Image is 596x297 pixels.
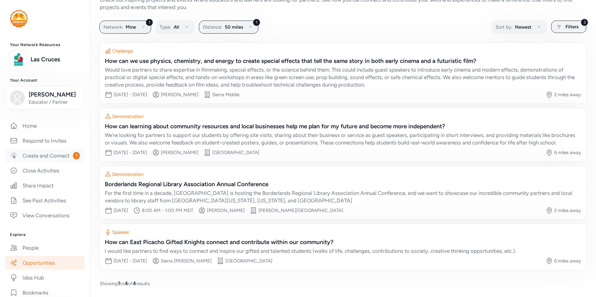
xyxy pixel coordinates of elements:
[554,149,581,156] div: 6 miles away
[105,122,581,131] div: How can learning about community resources and local businesses help me plan for my future and be...
[161,149,199,156] div: [PERSON_NAME]
[12,53,25,66] img: logo
[5,119,85,133] a: Home
[207,207,245,214] div: [PERSON_NAME]
[492,21,547,34] button: Sort by:Newest
[5,179,85,192] a: Share Impact
[5,209,85,222] a: View Conversations
[10,78,80,83] h3: Your Account
[146,19,153,26] div: 1
[113,207,128,214] div: [DATE]
[142,207,193,214] div: 8:00 AM - 1:00 PM MDT
[10,232,80,237] h3: Explore
[253,19,260,26] div: 1
[73,152,80,159] span: 1
[31,55,80,64] a: Las Cruces
[105,247,581,255] div: I would like partners to find ways to connect and inspire our gifted and talented students (walks...
[105,131,581,146] div: We’re looking for partners to support our students by offering site visits, sharing about their b...
[112,113,143,120] div: Demonstration
[133,280,136,286] span: 4
[99,21,151,34] button: 1Network:Mine
[105,238,581,247] div: How can East Picacho Gifted Knights connect and contribute within our community?
[203,23,222,31] span: Distance:
[199,21,258,34] button: 1Distance:50 miles
[565,23,579,31] span: Filters
[10,10,28,27] img: logo
[5,241,85,255] a: People
[105,57,581,65] div: How can we use physics, chemistry, and energy to create special effects that tell the same story ...
[113,149,147,156] div: [DATE] - [DATE]
[156,21,195,34] button: Type:All
[496,23,512,31] span: Sort by:
[5,149,85,163] a: Create and Connect1
[160,23,171,31] span: Type:
[225,23,243,31] span: 50 miles
[6,86,83,109] button: [PERSON_NAME]Educator / Partner
[113,92,147,98] div: [DATE] - [DATE]
[212,92,239,98] div: Sierra Middle
[161,258,212,264] div: Sierra [PERSON_NAME]
[258,207,343,214] div: [PERSON_NAME][GEOGRAPHIC_DATA]
[105,180,581,189] div: Borderlands Regional Library Association Annual Conference
[29,90,79,99] span: [PERSON_NAME]
[515,23,531,31] span: Newest
[126,23,136,31] span: Mine
[103,23,123,31] span: Network:
[554,92,581,98] div: 2 miles away
[125,280,128,286] span: 4
[5,164,85,177] a: Close Activities
[118,280,120,286] span: 1
[112,229,129,235] div: Speaker
[5,134,85,148] a: Respond to Invites
[554,258,581,264] div: 6 miles away
[225,258,272,264] div: [GEOGRAPHIC_DATA]
[105,189,581,204] div: For the first time in a decade, [GEOGRAPHIC_DATA] is hosting the Borderlands Regional Library Ass...
[554,207,581,214] div: 2 miles away
[112,48,133,54] div: Challenge
[5,256,85,270] a: Opportunities
[112,171,143,177] div: Demonstration
[105,66,581,88] div: Would love partners to share expertise in filmmaking, special effects, or the science behind them...
[5,194,85,207] a: See Past Activities
[29,99,79,105] span: Educator / Partner
[100,280,150,287] span: Showing to of results
[581,19,588,26] div: 3
[161,92,199,98] div: [PERSON_NAME]
[10,42,80,47] h3: Your Network Resources
[212,149,259,156] div: [GEOGRAPHIC_DATA]
[113,258,147,264] div: [DATE] - [DATE]
[174,23,179,31] span: All
[5,271,85,285] a: Idea Hub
